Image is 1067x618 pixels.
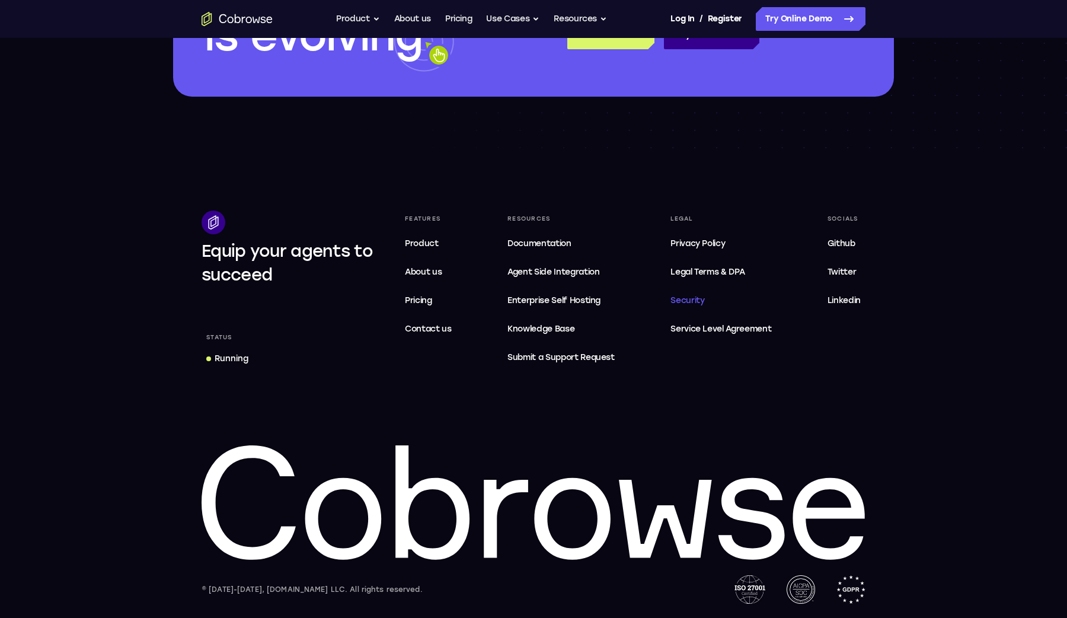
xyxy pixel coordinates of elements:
[445,7,472,31] a: Pricing
[823,260,865,284] a: Twitter
[666,260,776,284] a: Legal Terms & DPA
[503,346,619,369] a: Submit a Support Request
[503,289,619,313] a: Enterprise Self Hosting
[823,289,865,313] a: Linkedin
[787,575,815,604] img: AICPA SOC
[400,317,456,341] a: Contact us
[336,7,380,31] button: Product
[507,265,615,279] span: Agent Side Integration
[828,238,855,249] span: Github
[400,260,456,284] a: About us
[828,267,857,277] span: Twitter
[670,295,704,305] span: Security
[215,353,248,365] div: Running
[666,289,776,313] a: Security
[400,211,456,227] div: Features
[554,7,607,31] button: Resources
[202,12,273,26] a: Go to the home page
[734,575,765,604] img: ISO
[670,267,745,277] span: Legal Terms & DPA
[507,238,571,249] span: Documentation
[507,294,615,308] span: Enterprise Self Hosting
[507,351,615,365] span: Submit a Support Request
[202,329,237,346] div: Status
[486,7,539,31] button: Use Cases
[756,7,865,31] a: Try Online Demo
[405,238,439,249] span: Product
[670,322,771,336] span: Service Level Agreement
[699,12,703,26] span: /
[405,267,442,277] span: About us
[666,211,776,227] div: Legal
[503,211,619,227] div: Resources
[836,575,865,604] img: GDPR
[400,289,456,313] a: Pricing
[503,317,619,341] a: Knowledge Base
[666,232,776,256] a: Privacy Policy
[666,317,776,341] a: Service Level Agreement
[507,324,574,334] span: Knowledge Base
[405,324,452,334] span: Contact us
[708,7,742,31] a: Register
[202,584,423,595] div: © [DATE]-[DATE], [DOMAIN_NAME] LLC. All rights reserved.
[828,295,861,305] span: Linkedin
[503,232,619,256] a: Documentation
[202,241,373,285] span: Equip your agents to succeed
[405,295,432,305] span: Pricing
[400,232,456,256] a: Product
[670,7,694,31] a: Log In
[503,260,619,284] a: Agent Side Integration
[394,7,431,31] a: About us
[823,232,865,256] a: Github
[202,348,253,369] a: Running
[823,211,865,227] div: Socials
[670,238,725,249] span: Privacy Policy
